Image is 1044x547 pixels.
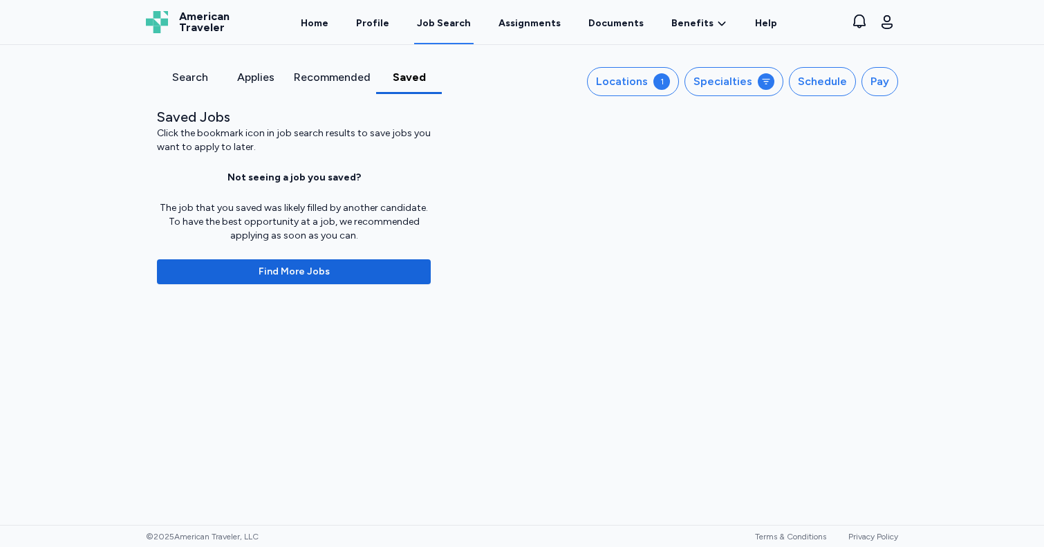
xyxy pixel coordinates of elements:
div: Not seeing a job you saved? [227,171,361,185]
button: Locations1 [587,67,679,96]
div: 1 [653,73,670,90]
a: Benefits [671,17,727,30]
button: Schedule [789,67,856,96]
div: Locations [596,73,648,90]
div: Recommended [294,69,371,86]
span: Find More Jobs [259,265,330,279]
div: Pay [870,73,889,90]
span: © 2025 American Traveler, LLC [146,531,259,542]
a: Terms & Conditions [755,532,826,541]
a: Privacy Policy [848,532,898,541]
div: Search [162,69,217,86]
img: Logo [146,11,168,33]
div: Applies [228,69,283,86]
div: Saved Jobs [157,107,431,127]
button: Specialties [684,67,783,96]
div: Saved [382,69,436,86]
button: Find More Jobs [157,259,431,284]
button: Pay [861,67,898,96]
div: Specialties [693,73,752,90]
div: Schedule [798,73,847,90]
div: Click the bookmark icon in job search results to save jobs you want to apply to later. [157,127,431,154]
div: The job that you saved was likely filled by another candidate. To have the best opportunity at a ... [157,201,431,243]
span: American Traveler [179,11,230,33]
a: Job Search [414,1,474,44]
div: Job Search [417,17,471,30]
span: Benefits [671,17,714,30]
